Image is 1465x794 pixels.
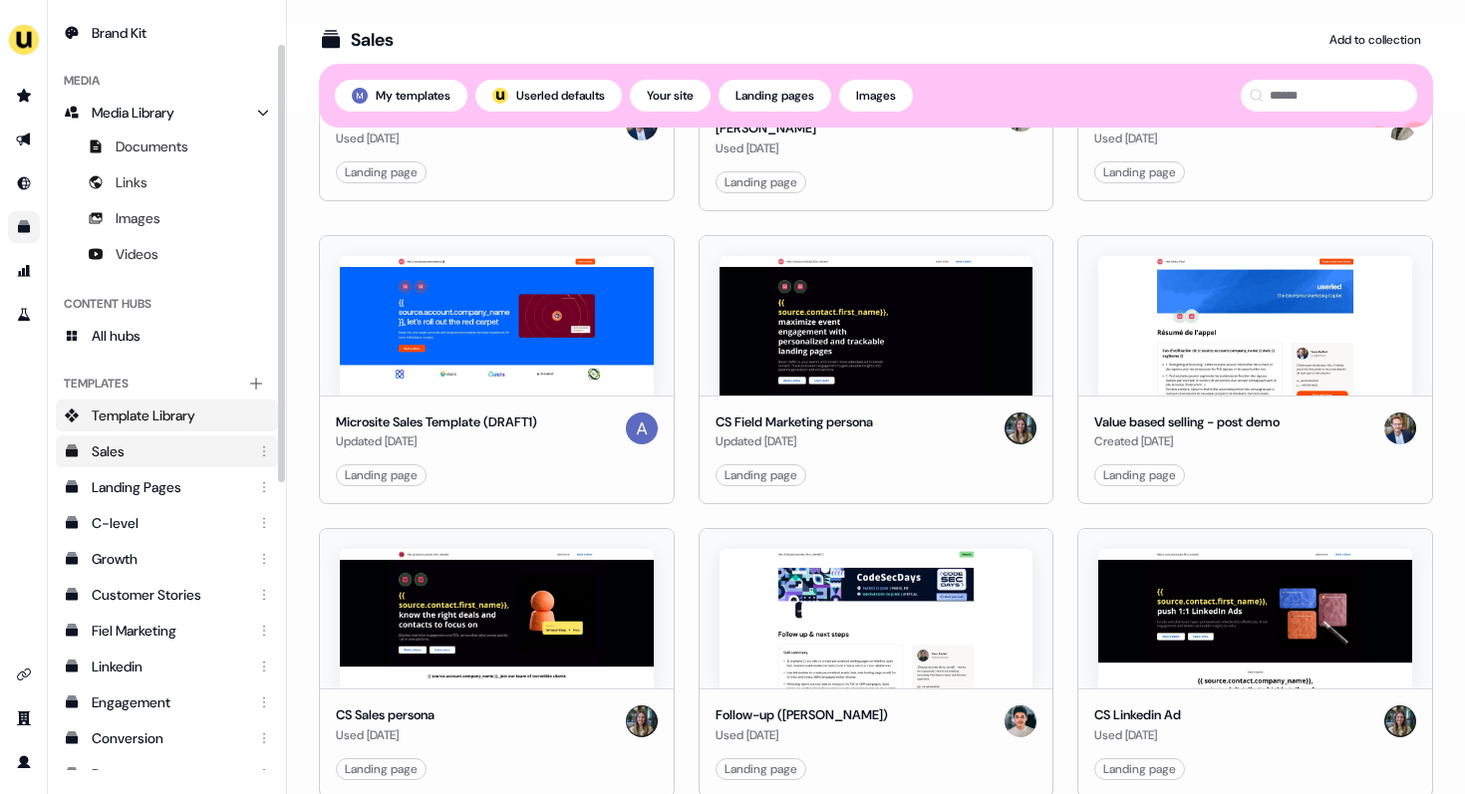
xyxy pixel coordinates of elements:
div: Used [DATE] [1094,129,1319,148]
a: Media Library [56,97,278,129]
span: Videos [116,244,158,264]
a: Persona [56,758,278,790]
span: Media Library [92,103,174,123]
a: Go to prospects [8,80,40,112]
img: Value based selling - post demo [1098,256,1412,396]
span: All hubs [92,326,141,346]
a: Go to outbound experience [8,124,40,155]
a: Go to experiments [8,299,40,331]
img: Charlotte [1384,705,1416,737]
img: CS Linkedin Ad [1098,549,1412,688]
div: Linkedin [92,657,246,676]
div: Landing page [345,465,418,485]
a: Conversion [56,722,278,754]
div: Created [DATE] [1094,431,1280,451]
div: Fiel Marketing [92,621,246,641]
div: Landing page [1103,465,1176,485]
button: userled logo;Userled defaults [475,80,622,112]
a: Linkedin [56,651,278,682]
div: Landing page [725,465,797,485]
img: Yann [1384,412,1416,444]
div: Growth [92,549,246,569]
span: Template Library [92,405,195,425]
button: Your site [630,80,711,112]
div: Templates [56,368,278,399]
img: CS Field Marketing persona [720,256,1033,396]
div: Value based selling - post demo [1094,412,1280,432]
div: Updated [DATE] [336,431,537,451]
a: Sales [56,435,278,467]
div: Used [DATE] [716,725,888,745]
div: Microsite Sales Template (DRAFT1) [336,412,537,432]
div: Used [DATE] [716,138,998,158]
a: C-level [56,507,278,539]
img: Vincent [1005,705,1036,737]
span: Links [116,172,147,192]
div: Content Hubs [56,288,278,320]
div: C-level [92,513,246,533]
a: Documents [56,131,278,162]
a: Go to attribution [8,255,40,287]
div: Updated [DATE] [716,431,873,451]
div: CS Sales persona [336,705,435,725]
a: Go to templates [8,211,40,243]
div: Customer Stories [92,585,246,605]
div: Used [DATE] [336,725,435,745]
a: All hubs [56,320,278,352]
div: Landing page [725,172,797,192]
button: Add to collection [1318,24,1433,56]
a: Engagement [56,686,278,718]
a: Go to integrations [8,659,40,690]
span: Brand Kit [92,23,146,43]
a: Brand Kit [56,17,278,49]
button: CS Field Marketing persona CS Field Marketing personaUpdated [DATE]CharlotteLanding page [699,235,1054,505]
span: Documents [116,136,188,156]
div: Engagement [92,692,246,712]
img: userled logo [492,88,508,104]
div: CS Field Marketing persona [716,412,873,432]
div: Media [56,65,278,97]
a: Landing Pages [56,471,278,503]
div: Persona [92,764,246,784]
img: Aaron [626,412,658,444]
button: Landing pages [719,80,831,112]
button: Microsite Sales Template (DRAFT1)Microsite Sales Template (DRAFT1)Updated [DATE]AaronLanding page [319,235,675,505]
a: Images [56,202,278,234]
a: Fiel Marketing [56,615,278,647]
span: Images [116,208,160,228]
button: Value based selling - post demo Value based selling - post demoCreated [DATE]YannLanding page [1077,235,1433,505]
div: Conversion [92,728,246,748]
div: Landing page [345,162,418,182]
div: CS Linkedin Ad [1094,705,1181,725]
div: Landing page [345,759,418,779]
a: Template Library [56,399,278,431]
img: Microsite Sales Template (DRAFT1) [340,256,654,396]
div: Used [DATE] [336,129,540,148]
a: Go to Inbound [8,167,40,199]
div: Landing page [1103,759,1176,779]
a: Links [56,166,278,198]
img: Charlotte [626,705,658,737]
div: Sales [92,441,246,461]
img: CS Sales persona [340,549,654,688]
a: Customer Stories [56,579,278,611]
div: Follow-up ([PERSON_NAME]) [716,705,888,725]
div: Landing page [1103,162,1176,182]
div: Landing page [725,759,797,779]
a: Go to team [8,702,40,734]
button: My templates [335,80,467,112]
img: Marcus [352,88,368,104]
a: Growth [56,543,278,575]
img: Charlotte [1005,412,1036,444]
div: Sales [351,28,394,52]
div: ; [492,88,508,104]
a: Go to profile [8,746,40,778]
button: Images [839,80,913,112]
img: Follow-up (Vincent) [720,549,1033,688]
div: Landing Pages [92,477,246,497]
a: Videos [56,238,278,270]
div: Used [DATE] [1094,725,1181,745]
